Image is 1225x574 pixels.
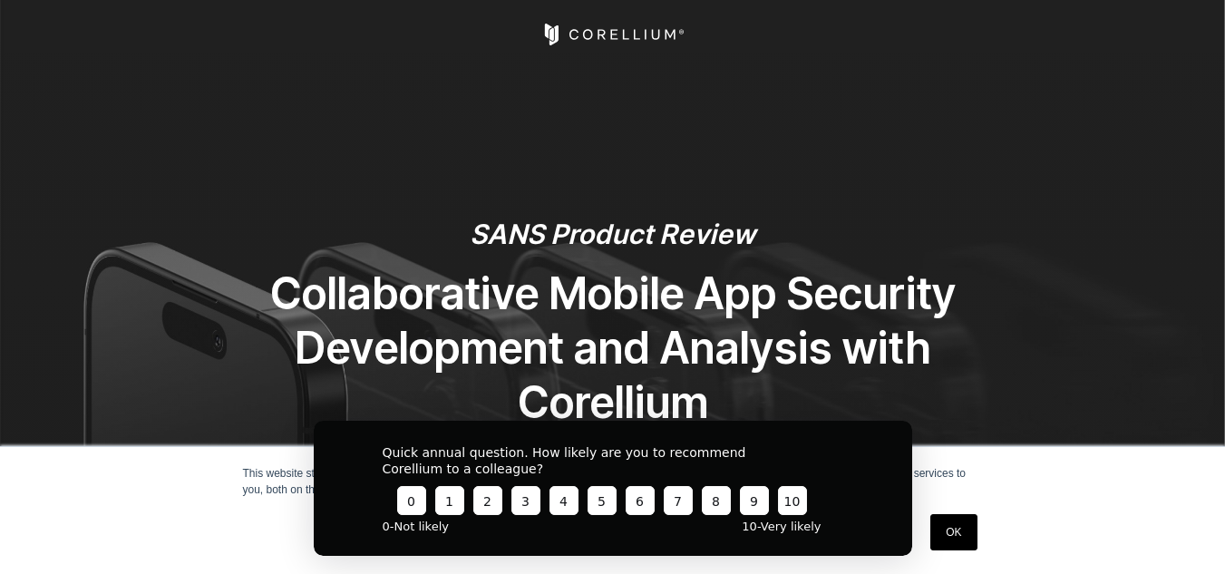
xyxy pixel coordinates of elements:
em: SANS Product Review [470,218,755,250]
iframe: Survey from Corellium [314,421,912,556]
p: This website stores cookies on your computer. These cookies are used to improve your website expe... [243,465,983,498]
h1: Collaborative Mobile App Security Development and Analysis with Corellium [205,267,1021,430]
a: OK [930,514,977,550]
a: Corellium Home [540,24,685,45]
